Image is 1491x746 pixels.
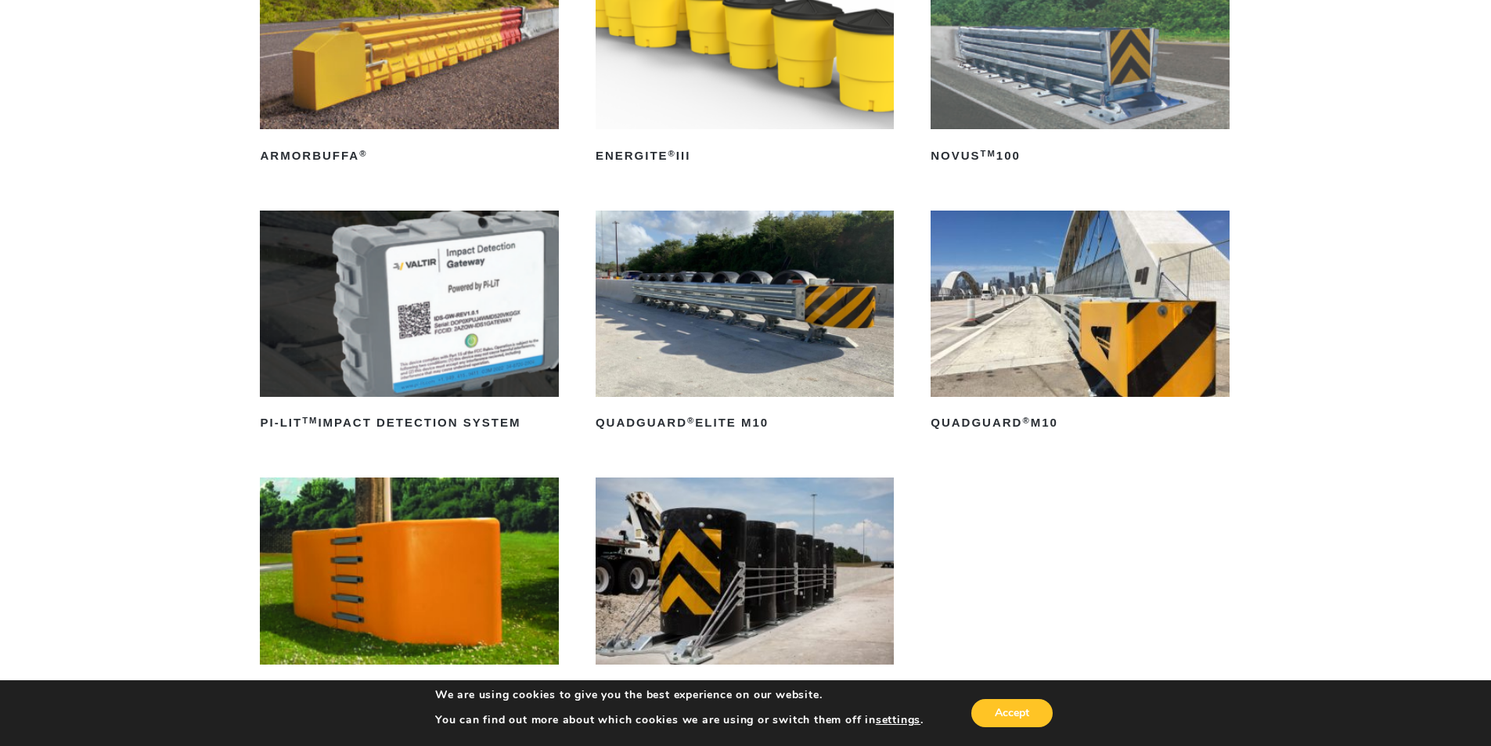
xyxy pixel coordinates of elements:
button: settings [876,713,920,727]
a: QuadGuard®M10 [931,211,1229,436]
a: PI-LITTMImpact Detection System [260,211,558,436]
button: Accept [971,699,1053,727]
sup: TM [981,149,996,158]
h2: ArmorBuffa [260,143,558,168]
sup: ® [687,416,695,425]
sup: ® [668,149,676,158]
a: RAPTOR® [260,478,558,703]
sup: TM [302,416,318,425]
h2: RAPTOR [260,679,558,704]
p: We are using cookies to give you the best experience on our website. [435,688,924,702]
sup: ® [1022,416,1030,425]
h2: PI-LIT Impact Detection System [260,411,558,436]
sup: ® [359,149,367,158]
a: QuadGuard®Elite M10 [596,211,894,436]
h2: NOVUS 100 [931,143,1229,168]
a: REACT®M [596,478,894,703]
h2: QuadGuard M10 [931,411,1229,436]
h2: QuadGuard Elite M10 [596,411,894,436]
p: You can find out more about which cookies we are using or switch them off in . [435,713,924,727]
h2: ENERGITE III [596,143,894,168]
h2: REACT M [596,679,894,704]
